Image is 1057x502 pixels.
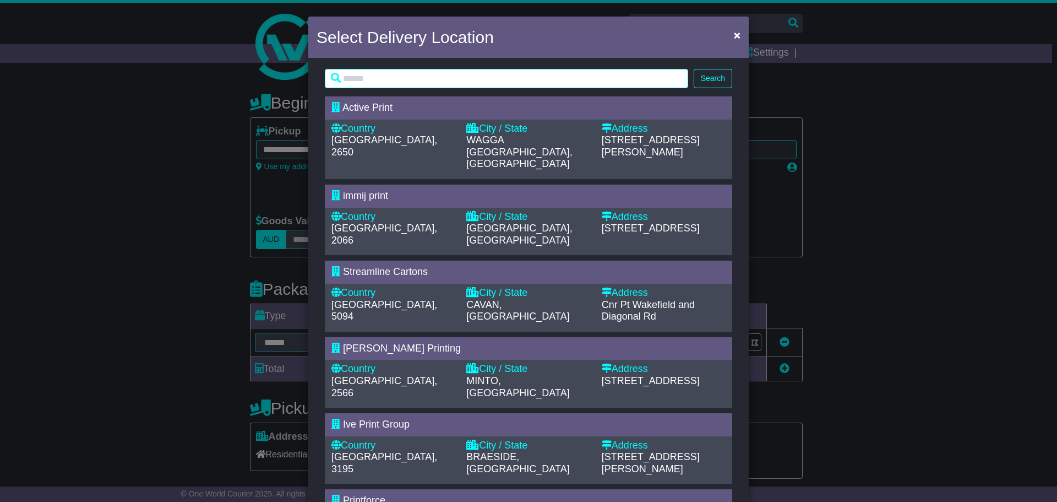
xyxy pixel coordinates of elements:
[343,266,428,277] span: Streamline Cartons
[466,299,569,322] span: CAVAN, [GEOGRAPHIC_DATA]
[602,134,700,158] span: [STREET_ADDRESS][PERSON_NAME]
[331,223,437,246] span: [GEOGRAPHIC_DATA], 2066
[602,363,726,375] div: Address
[728,24,746,46] button: Close
[466,211,590,223] div: City / State
[466,440,590,452] div: City / State
[602,451,700,474] span: [STREET_ADDRESS][PERSON_NAME]
[602,375,700,386] span: [STREET_ADDRESS]
[331,375,437,398] span: [GEOGRAPHIC_DATA], 2566
[694,69,732,88] button: Search
[343,419,410,430] span: Ive Print Group
[466,363,590,375] div: City / State
[317,25,494,50] h4: Select Delivery Location
[331,287,455,299] div: Country
[466,287,590,299] div: City / State
[466,223,572,246] span: [GEOGRAPHIC_DATA], [GEOGRAPHIC_DATA]
[343,190,388,201] span: immij print
[734,29,740,41] span: ×
[331,451,437,474] span: [GEOGRAPHIC_DATA], 3195
[331,123,455,135] div: Country
[342,102,393,113] span: Active Print
[331,363,455,375] div: Country
[602,211,726,223] div: Address
[331,134,437,158] span: [GEOGRAPHIC_DATA], 2650
[602,287,726,299] div: Address
[343,343,461,354] span: [PERSON_NAME] Printing
[602,123,726,135] div: Address
[602,223,700,234] span: [STREET_ADDRESS]
[331,299,437,322] span: [GEOGRAPHIC_DATA], 5094
[466,375,569,398] span: MINTO, [GEOGRAPHIC_DATA]
[466,451,569,474] span: BRAESIDE, [GEOGRAPHIC_DATA]
[331,440,455,452] div: Country
[331,211,455,223] div: Country
[602,299,695,322] span: Cnr Pt Wakefield and Diagonal Rd
[602,440,726,452] div: Address
[466,123,590,135] div: City / State
[466,134,572,169] span: WAGGA [GEOGRAPHIC_DATA], [GEOGRAPHIC_DATA]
